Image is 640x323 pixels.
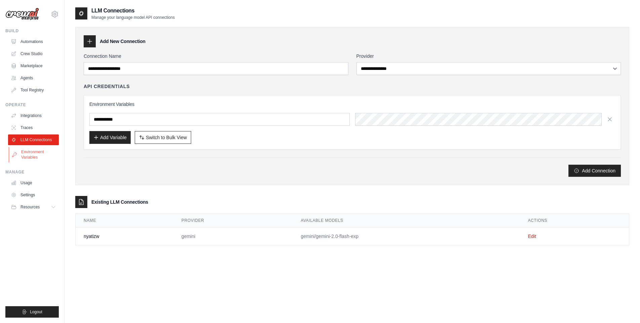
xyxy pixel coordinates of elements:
[8,60,59,71] a: Marketplace
[5,169,59,175] div: Manage
[568,165,621,177] button: Add Connection
[528,234,536,239] a: Edit
[8,36,59,47] a: Automations
[76,214,173,228] th: Name
[8,73,59,83] a: Agents
[76,228,173,245] td: nyatizw
[8,202,59,212] button: Resources
[9,147,59,163] a: Environment Variables
[8,85,59,95] a: Tool Registry
[293,214,520,228] th: Available Models
[5,28,59,34] div: Build
[8,177,59,188] a: Usage
[20,204,40,210] span: Resources
[89,101,615,108] h3: Environment Variables
[89,131,131,144] button: Add Variable
[84,83,130,90] h4: API Credentials
[8,122,59,133] a: Traces
[91,15,175,20] p: Manage your language model API connections
[91,199,148,205] h3: Existing LLM Connections
[30,309,42,315] span: Logout
[173,214,293,228] th: Provider
[173,228,293,245] td: gemini
[5,306,59,318] button: Logout
[8,110,59,121] a: Integrations
[135,131,191,144] button: Switch to Bulk View
[356,53,621,59] label: Provider
[8,190,59,200] a: Settings
[8,134,59,145] a: LLM Connections
[146,134,187,141] span: Switch to Bulk View
[91,7,175,15] h2: LLM Connections
[5,102,59,108] div: Operate
[84,53,348,59] label: Connection Name
[100,38,145,45] h3: Add New Connection
[5,8,39,21] img: Logo
[8,48,59,59] a: Crew Studio
[293,228,520,245] td: gemini/gemini-2.0-flash-exp
[520,214,629,228] th: Actions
